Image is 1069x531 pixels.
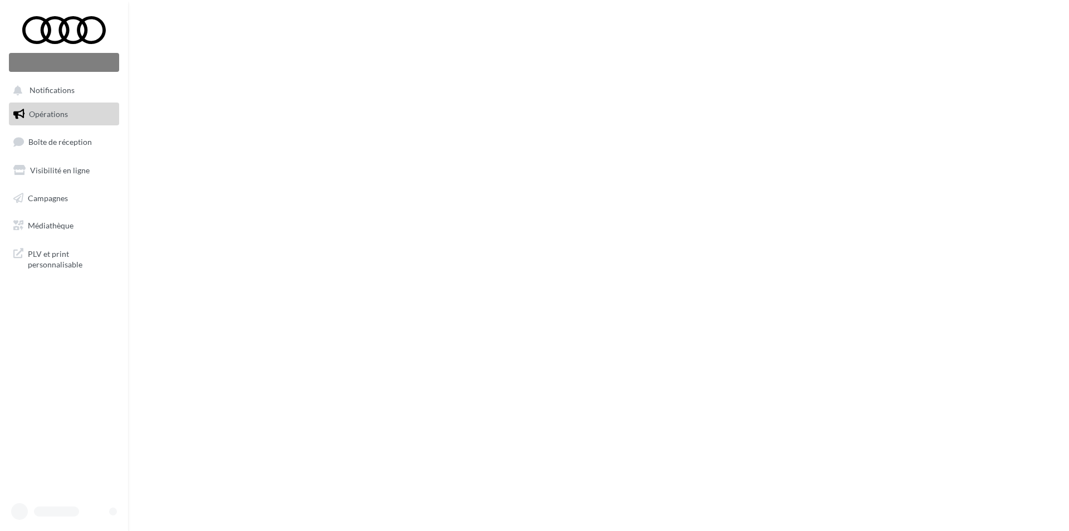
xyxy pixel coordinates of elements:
span: Opérations [29,109,68,119]
div: Nouvelle campagne [9,53,119,72]
a: PLV et print personnalisable [7,242,121,275]
a: Opérations [7,103,121,126]
a: Visibilité en ligne [7,159,121,182]
span: Campagnes [28,193,68,202]
a: Médiathèque [7,214,121,237]
span: Visibilité en ligne [30,165,90,175]
span: Notifications [30,86,75,95]
span: Médiathèque [28,221,73,230]
span: PLV et print personnalisable [28,246,115,270]
a: Boîte de réception [7,130,121,154]
span: Boîte de réception [28,137,92,147]
a: Campagnes [7,187,121,210]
